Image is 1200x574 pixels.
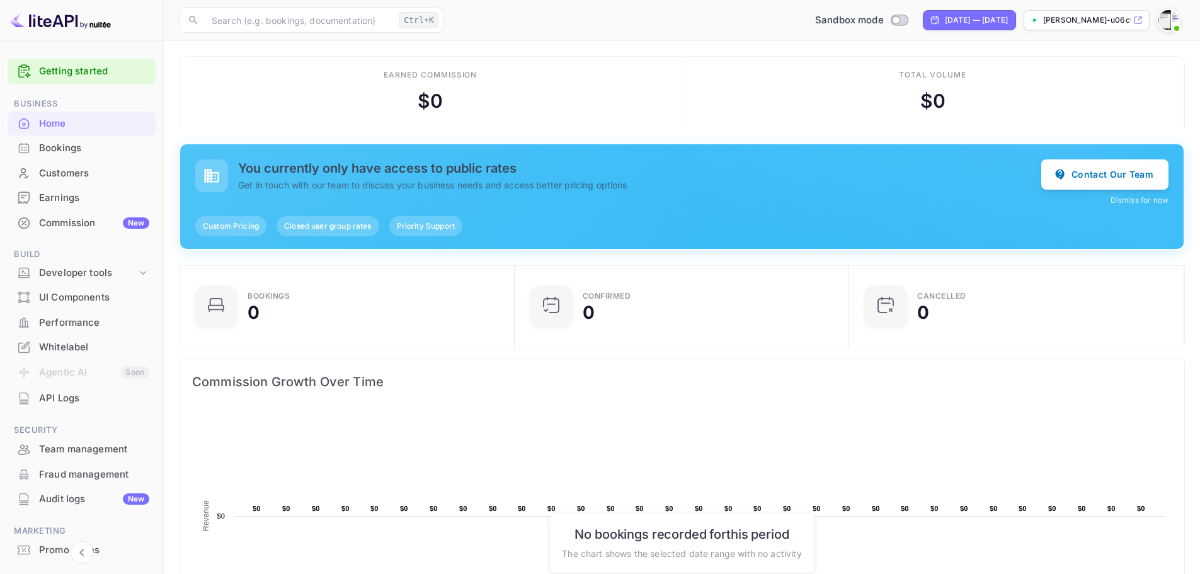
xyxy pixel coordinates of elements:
[8,186,156,210] div: Earnings
[8,59,156,84] div: Getting started
[990,505,998,512] text: $0
[39,216,149,231] div: Commission
[39,340,149,355] div: Whitelabel
[459,505,467,512] text: $0
[39,64,149,79] a: Getting started
[384,69,477,81] div: Earned commission
[253,505,261,512] text: $0
[1019,505,1027,512] text: $0
[899,69,966,81] div: Total volume
[8,161,156,186] div: Customers
[277,221,379,232] span: Closed user group rates
[8,186,156,209] a: Earnings
[8,538,156,563] div: Promo codes
[39,468,149,482] div: Fraud management
[8,211,156,236] div: CommissionNew
[562,527,801,542] h6: No bookings recorded for this period
[8,437,156,462] div: Team management
[8,112,156,135] a: Home
[1048,505,1056,512] text: $0
[248,304,260,321] div: 0
[8,487,156,510] a: Audit logsNew
[400,505,408,512] text: $0
[547,505,556,512] text: $0
[1078,505,1086,512] text: $0
[917,292,966,300] div: CANCELLED
[8,112,156,136] div: Home
[399,12,438,28] div: Ctrl+K
[901,505,909,512] text: $0
[8,136,156,159] a: Bookings
[8,423,156,437] span: Security
[204,8,394,33] input: Search (e.g. bookings, documentation)
[8,285,156,309] a: UI Components
[583,292,631,300] div: Confirmed
[665,505,673,512] text: $0
[8,462,156,486] a: Fraud management
[842,505,850,512] text: $0
[192,372,1172,392] span: Commission Growth Over Time
[8,437,156,461] a: Team management
[39,316,149,330] div: Performance
[917,304,929,321] div: 0
[341,505,350,512] text: $0
[430,505,438,512] text: $0
[39,191,149,205] div: Earnings
[920,87,946,115] div: $ 0
[39,492,149,507] div: Audit logs
[39,543,149,558] div: Promo codes
[753,505,762,512] text: $0
[8,311,156,335] div: Performance
[577,505,585,512] text: $0
[217,512,225,520] text: $0
[71,541,93,564] button: Collapse navigation
[1111,195,1169,206] button: Dismiss for now
[389,221,462,232] span: Priority Support
[8,311,156,334] a: Performance
[10,10,111,30] img: LiteAPI logo
[1041,159,1169,190] button: Contact Our Team
[1137,505,1145,512] text: $0
[1043,14,1131,26] p: [PERSON_NAME]-u06ct.[PERSON_NAME]...
[39,391,149,406] div: API Logs
[489,505,497,512] text: $0
[202,500,210,531] text: Revenue
[39,166,149,181] div: Customers
[238,178,1041,192] p: Get in touch with our team to discuss your business needs and access better pricing options
[8,285,156,310] div: UI Components
[8,335,156,359] a: Whitelabel
[370,505,379,512] text: $0
[195,221,266,232] span: Custom Pricing
[248,292,290,300] div: Bookings
[8,161,156,185] a: Customers
[123,493,149,505] div: New
[123,217,149,229] div: New
[562,547,801,560] p: The chart shows the selected date range with no activity
[8,262,156,284] div: Developer tools
[1158,10,1179,30] img: Steve Ryan
[8,136,156,161] div: Bookings
[8,462,156,487] div: Fraud management
[783,505,791,512] text: $0
[39,141,149,156] div: Bookings
[960,505,968,512] text: $0
[8,524,156,538] span: Marketing
[930,505,939,512] text: $0
[583,304,595,321] div: 0
[518,505,526,512] text: $0
[872,505,880,512] text: $0
[815,13,884,28] span: Sandbox mode
[418,87,443,115] div: $ 0
[282,505,290,512] text: $0
[39,290,149,305] div: UI Components
[238,161,1041,176] h5: You currently only have access to public rates
[8,248,156,261] span: Build
[8,211,156,234] a: CommissionNew
[312,505,320,512] text: $0
[8,538,156,561] a: Promo codes
[39,266,137,280] div: Developer tools
[810,13,913,28] div: Switch to Production mode
[695,505,703,512] text: $0
[39,442,149,457] div: Team management
[636,505,644,512] text: $0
